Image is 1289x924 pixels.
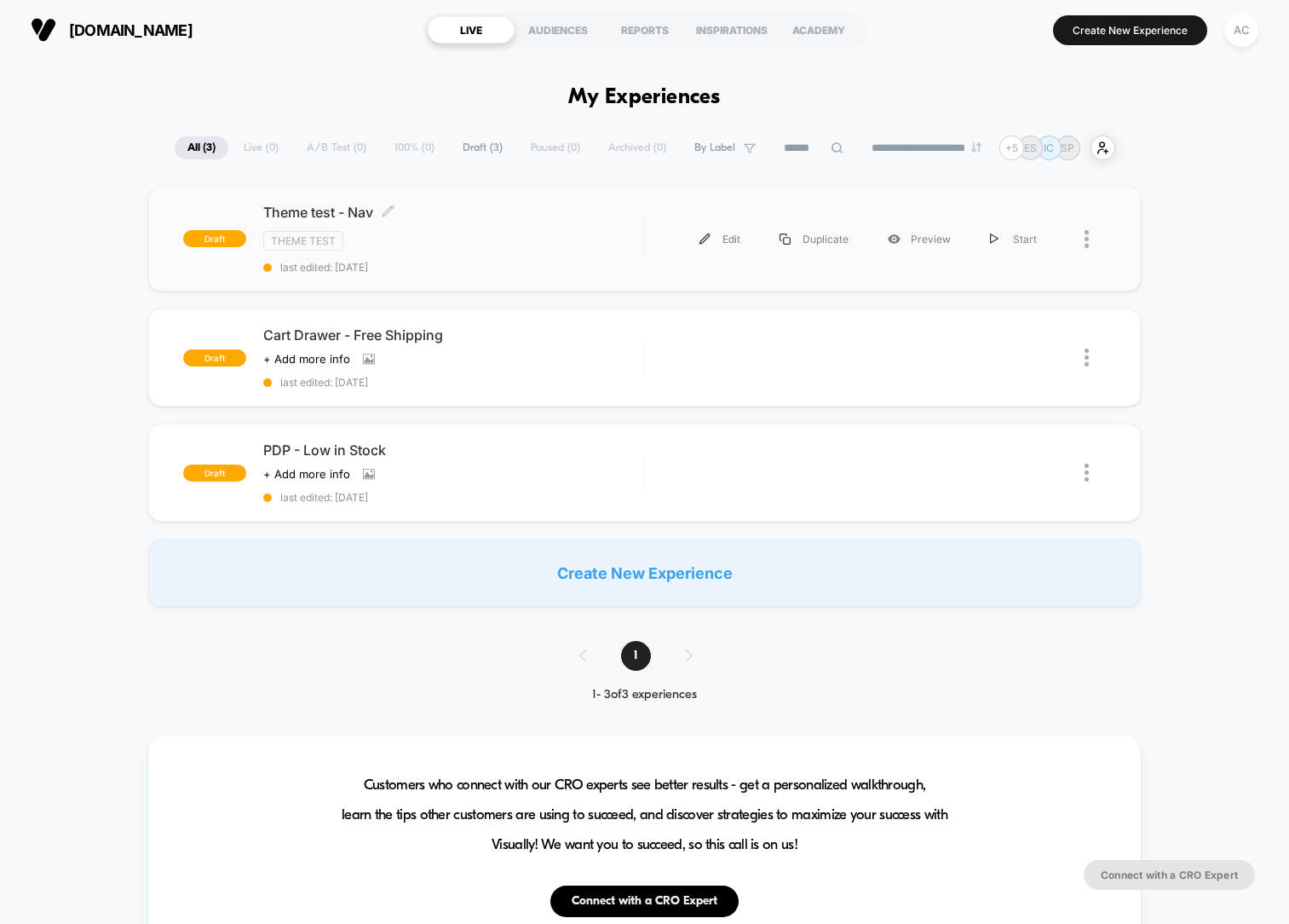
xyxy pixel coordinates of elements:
button: Create New Experience [1053,15,1207,45]
span: PDP - Low in Stock [263,442,644,459]
img: menu [780,234,791,245]
div: + 5 [999,136,1024,160]
div: 1 - 3 of 3 experiences [562,688,727,702]
span: All ( 3 ) [175,136,228,159]
div: Preview [868,220,970,258]
img: close [1085,230,1089,248]
span: [DOMAIN_NAME] [69,21,193,39]
span: 1 [621,641,651,671]
span: last edited: [DATE] [263,491,644,504]
div: INSPIRATIONS [688,16,775,43]
img: close [1085,349,1089,367]
img: Visually logo [31,17,56,43]
img: end [971,142,981,153]
span: draft [183,465,246,482]
img: menu [990,234,998,245]
span: Customers who connect with our CRO experts see better results - get a personalized walkthrough, l... [342,771,947,860]
div: AC [1225,14,1258,47]
span: Theme Test [263,231,343,251]
span: Cart Drawer - Free Shipping [263,326,644,344]
span: + Add more info [263,467,350,481]
span: draft [183,349,246,367]
img: close [1085,464,1089,482]
span: last edited: [DATE] [263,376,644,389]
div: Duplicate [760,220,868,258]
div: ACADEMY [775,16,862,43]
div: LIVE [428,16,515,43]
img: menu [699,234,711,245]
button: AC [1220,13,1263,48]
div: AUDIENCES [515,16,601,43]
span: + Add more info [263,352,350,366]
button: [DOMAIN_NAME] [26,16,198,43]
h1: My Experiences [568,85,721,110]
p: ES [1024,141,1037,154]
span: Theme test - Nav [263,204,644,221]
div: REPORTS [601,16,688,43]
span: By Label [694,141,735,154]
span: draft [183,230,246,247]
div: Edit [680,220,760,258]
button: Connect with a CRO Expert [1084,860,1255,890]
p: SP [1061,141,1074,154]
span: Draft ( 3 ) [450,136,515,159]
button: Connect with a CRO Expert [550,886,739,917]
div: Start [970,220,1056,258]
span: last edited: [DATE] [263,261,644,274]
div: Create New Experience [148,539,1141,607]
p: IC [1044,141,1054,154]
